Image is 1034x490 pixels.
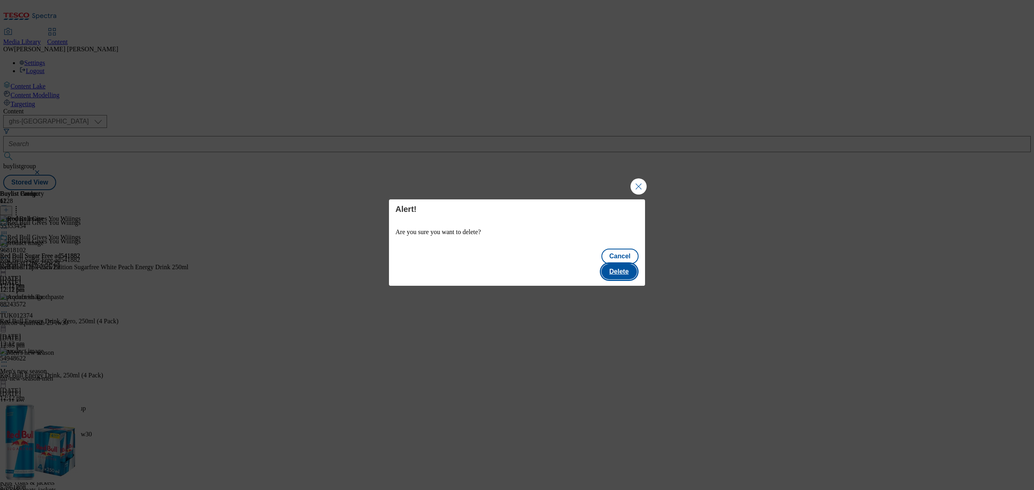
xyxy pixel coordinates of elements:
[601,249,639,264] button: Cancel
[601,264,637,279] button: Delete
[630,178,647,195] button: Close Modal
[395,228,639,236] p: Are you sure you want to delete?
[395,204,639,214] h4: Alert!
[389,199,645,286] div: Modal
